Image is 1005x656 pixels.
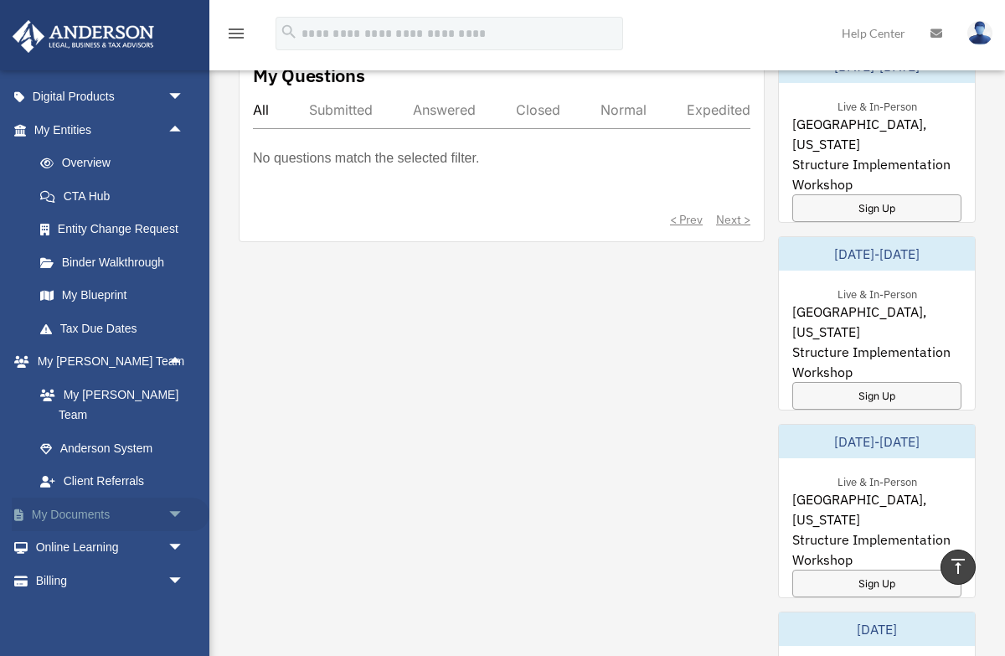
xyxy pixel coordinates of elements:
a: Billingarrow_drop_down [12,564,209,597]
a: Entity Change Request [23,213,209,246]
a: Client Referrals [23,465,209,498]
span: [GEOGRAPHIC_DATA], [US_STATE] [792,489,961,529]
a: Overview [23,147,209,180]
div: Answered [413,101,476,118]
div: Live & In-Person [824,284,930,302]
a: Binder Walkthrough [23,245,209,279]
p: No questions match the selected filter. [253,147,479,170]
a: menu [226,29,246,44]
a: My Blueprint [23,279,209,313]
a: My Documentsarrow_drop_down [12,498,209,531]
span: [GEOGRAPHIC_DATA], [US_STATE] [792,302,961,342]
a: Sign Up [792,194,961,222]
span: Structure Implementation Workshop [792,154,961,194]
div: Live & In-Person [824,96,930,114]
div: Submitted [309,101,373,118]
a: Online Learningarrow_drop_down [12,531,209,565]
div: [DATE] [779,612,975,646]
a: Sign Up [792,382,961,410]
span: arrow_drop_down [167,564,201,598]
a: Sign Up [792,570,961,597]
span: arrow_drop_down [167,80,201,115]
div: Closed [516,101,560,118]
div: [DATE]-[DATE] [779,237,975,271]
div: Normal [600,101,647,118]
a: My [PERSON_NAME] Teamarrow_drop_up [12,345,209,379]
span: Structure Implementation Workshop [792,342,961,382]
i: menu [226,23,246,44]
a: vertical_align_top [941,550,976,585]
img: Anderson Advisors Platinum Portal [8,20,159,53]
i: vertical_align_top [948,556,968,576]
i: search [280,23,298,41]
a: Anderson System [23,431,209,465]
span: [GEOGRAPHIC_DATA], [US_STATE] [792,114,961,154]
div: Expedited [687,101,750,118]
img: User Pic [967,21,992,45]
div: All [253,101,269,118]
span: Structure Implementation Workshop [792,529,961,570]
a: Tax Due Dates [23,312,209,345]
span: arrow_drop_up [167,113,201,147]
span: arrow_drop_down [167,498,201,532]
div: [DATE]-[DATE] [779,425,975,458]
a: My [PERSON_NAME] Team [23,378,209,431]
span: arrow_drop_up [167,345,201,380]
a: Events Calendar [12,597,209,631]
a: Digital Productsarrow_drop_down [12,80,209,114]
a: My Entitiesarrow_drop_up [12,113,209,147]
a: CTA Hub [23,179,209,213]
div: Live & In-Person [824,472,930,489]
span: arrow_drop_down [167,531,201,566]
div: My Questions [253,63,365,88]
